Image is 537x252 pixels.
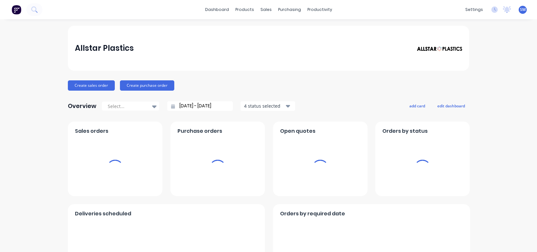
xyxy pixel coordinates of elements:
button: Create purchase order [120,80,174,91]
div: products [232,5,257,14]
button: Create sales order [68,80,115,91]
span: Purchase orders [177,127,222,135]
button: edit dashboard [433,102,469,110]
span: Sales orders [75,127,108,135]
div: sales [257,5,275,14]
div: purchasing [275,5,304,14]
div: settings [462,5,486,14]
img: Factory [12,5,21,14]
div: 4 status selected [244,103,285,109]
div: Overview [68,100,96,113]
span: Open quotes [280,127,315,135]
a: dashboard [202,5,232,14]
img: Allstar Plastics [417,46,462,51]
span: Orders by required date [280,210,345,218]
span: SM [520,7,526,13]
button: 4 status selected [241,101,295,111]
button: add card [405,102,429,110]
span: Deliveries scheduled [75,210,131,218]
div: productivity [304,5,335,14]
span: Orders by status [382,127,428,135]
div: Allstar Plastics [75,42,134,55]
